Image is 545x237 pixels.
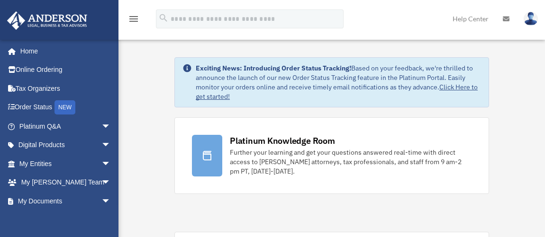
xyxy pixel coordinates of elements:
[101,117,120,136] span: arrow_drop_down
[196,83,478,101] a: Click Here to get started!
[158,13,169,23] i: search
[7,136,125,155] a: Digital Productsarrow_drop_down
[7,117,125,136] a: Platinum Q&Aarrow_drop_down
[196,63,481,101] div: Based on your feedback, we're thrilled to announce the launch of our new Order Status Tracking fe...
[7,154,125,173] a: My Entitiesarrow_drop_down
[101,154,120,174] span: arrow_drop_down
[7,173,125,192] a: My [PERSON_NAME] Teamarrow_drop_down
[7,98,125,117] a: Order StatusNEW
[101,192,120,211] span: arrow_drop_down
[101,173,120,193] span: arrow_drop_down
[128,17,139,25] a: menu
[7,42,120,61] a: Home
[7,61,125,79] a: Online Ordering
[524,12,538,26] img: User Pic
[7,192,125,211] a: My Documentsarrow_drop_down
[4,11,90,30] img: Anderson Advisors Platinum Portal
[196,64,351,72] strong: Exciting News: Introducing Order Status Tracking!
[101,136,120,155] span: arrow_drop_down
[7,79,125,98] a: Tax Organizers
[128,13,139,25] i: menu
[230,135,335,147] div: Platinum Knowledge Room
[174,117,489,194] a: Platinum Knowledge Room Further your learning and get your questions answered real-time with dire...
[230,148,472,176] div: Further your learning and get your questions answered real-time with direct access to [PERSON_NAM...
[54,100,75,114] div: NEW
